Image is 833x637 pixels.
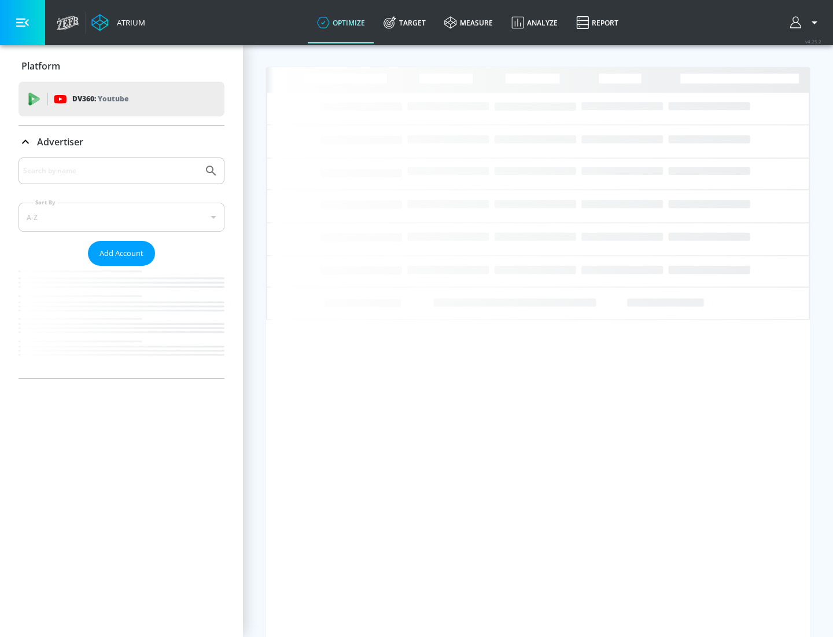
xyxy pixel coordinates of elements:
p: DV360: [72,93,128,105]
label: Sort By [33,199,58,206]
p: Youtube [98,93,128,105]
a: measure [435,2,502,43]
div: Advertiser [19,158,224,378]
button: Add Account [88,241,155,266]
a: Target [374,2,435,43]
a: Analyze [502,2,567,43]
div: A-Z [19,203,224,232]
div: Advertiser [19,126,224,158]
div: Platform [19,50,224,82]
div: Atrium [112,17,145,28]
nav: list of Advertiser [19,266,224,378]
p: Platform [21,60,60,72]
input: Search by name [23,163,198,178]
a: optimize [308,2,374,43]
a: Report [567,2,628,43]
span: v 4.25.2 [805,38,821,45]
a: Atrium [91,14,145,31]
div: DV360: Youtube [19,82,224,116]
p: Advertiser [37,136,83,148]
span: Add Account [99,247,143,260]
